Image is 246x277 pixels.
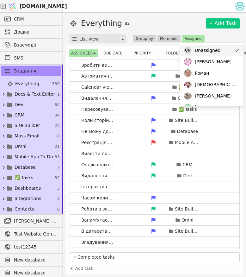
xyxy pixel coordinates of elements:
[70,115,239,126] a: Коли сторінка Хідден, то забрати її з мапи сайтуSite Builder
[15,80,39,87] span: Everything
[57,133,60,139] span: 8
[14,42,58,48] span: Взаємодії
[14,257,58,263] span: New database
[20,3,67,10] span: [DOMAIN_NAME]
[14,231,58,237] span: Test Website General template
[81,18,122,29] h1: Everything
[70,137,239,148] a: Реєстрація через аплікаціюMobile App To-Do
[57,164,60,171] span: 7
[181,217,193,223] p: Omni
[70,71,239,81] a: Автоматичний постинг в соцмережіOmni
[1,229,61,239] a: Test Website General template
[157,35,181,42] button: Me mode
[1,27,61,37] a: Дошка
[75,265,93,272] span: Add task
[54,123,60,129] span: 23
[70,192,239,203] a: Часом коли додаєш задачу в папці, вона залітає в корінь
[70,181,239,192] a: Інтерактивний FAQ
[125,20,130,27] span: 82
[178,106,197,113] p: ✅ Tasks
[70,215,239,225] a: Запам'ятаовувати стан звернення чи розвернення листаOmni
[184,47,192,54] span: Un
[70,170,239,181] a: Видалення робочих просторівDev
[1,216,61,226] a: [PERSON_NAME] розсилки
[54,175,60,181] span: 32
[14,218,58,224] span: [PERSON_NAME] розсилки
[14,29,58,35] span: Дошка
[14,16,24,22] span: CRM
[15,195,41,202] span: Integrations
[175,228,200,235] p: Site Builder
[8,0,17,12] img: Logo
[54,143,60,150] span: 21
[184,92,192,100] img: Ad
[1,53,61,63] a: SMS
[195,70,209,77] span: Роман
[79,35,121,43] div: List view
[70,148,239,159] a: Вивести поле ДистрибюторSKU в таблицю товарів
[133,35,156,42] button: Group by
[70,82,239,92] a: Calendar view in tasks✅ Tasks
[195,104,237,111] span: [EMAIL_ADDRESS][DOMAIN_NAME]
[15,122,40,129] span: Site Builder
[182,161,193,168] p: CRM
[15,91,55,98] span: Docs & Text Editor
[70,93,239,104] a: Видалення контактів через корзинуContacts
[178,84,197,91] p: ✅ Tasks
[15,101,23,108] span: Dev
[15,164,36,171] span: Database
[1,40,61,50] a: Взаємодії
[159,49,191,57] div: Folder
[195,93,231,99] span: [PERSON_NAME]
[70,126,239,137] a: Не можу додати сингл референс полеDatabase
[164,49,187,57] button: Folder
[57,185,60,192] span: 3
[195,81,237,88] span: [DEMOGRAPHIC_DATA]
[52,81,60,87] span: 339
[6,0,63,12] a: [DOMAIN_NAME]
[182,35,205,42] button: Assignee
[54,154,60,160] span: 33
[54,112,60,118] span: 84
[195,59,237,65] span: [PERSON_NAME][EMAIL_ADDRESS][DOMAIN_NAME]
[206,18,240,28] a: Add Task
[177,128,198,135] p: Database
[183,173,192,179] p: Dev
[70,248,239,259] a: Генерація контрактів та документів?
[14,68,36,74] span: Завдання
[15,133,40,139] span: Mass Email
[235,2,245,11] img: 5aac599d017e95b87b19a5333d21c178
[57,206,60,212] span: 6
[175,117,200,124] p: Site Builder
[70,237,239,248] a: Згадування в коментарях
[77,254,237,261] span: Completed tasks
[175,139,200,146] p: Mobile App To-Do
[1,66,61,76] a: Завдання
[101,49,129,57] div: Due date
[184,81,192,88] img: Хр
[15,112,25,118] span: CRM
[14,270,58,276] span: New database
[70,226,239,236] a: В датасетах в налаштуваннях поля Імідж - додати опцію - Use Alt textSite Builder
[178,95,197,102] p: Contacts
[70,204,239,214] a: Робота з зображеннями в датасетахSite Builder
[175,206,200,212] p: Site Builder
[14,55,58,61] span: SMS
[57,91,60,98] span: 1
[15,185,41,192] span: Dashboards
[15,174,33,181] span: ✅ Tasks
[132,49,157,57] button: Priority
[184,69,192,77] img: Ро
[70,60,239,71] a: Зробити виділення продуктів зі кнопкою ШИФТ
[69,49,98,57] button: Assignees
[57,196,60,202] span: 4
[1,14,61,24] a: CRM
[70,265,93,272] a: Add task
[15,143,26,150] span: Omni
[15,206,34,212] span: Contacts
[70,104,239,115] a: Пересовування задач у відсортованих списках✅ Tasks
[195,47,220,54] span: Unassigned
[1,242,61,252] a: test12345
[1,255,61,265] a: New database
